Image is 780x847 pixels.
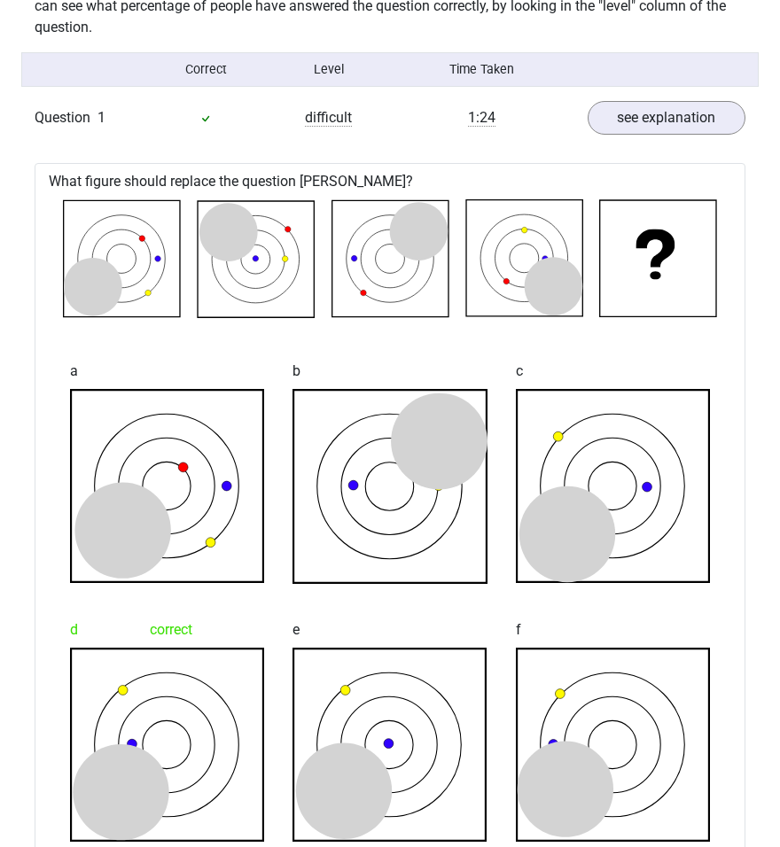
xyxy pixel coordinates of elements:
span: d [70,612,78,648]
span: f [516,612,521,648]
a: see explanation [588,101,745,135]
span: 1 [97,109,105,126]
span: Question [35,107,97,128]
div: Correct [144,60,267,79]
div: Level [268,60,390,79]
span: a [70,354,78,389]
span: c [516,354,523,389]
span: b [292,354,300,389]
span: 1:24 [468,109,495,127]
div: correct [70,612,264,648]
span: difficult [305,109,352,127]
span: e [292,612,300,648]
div: Time Taken [390,60,574,79]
